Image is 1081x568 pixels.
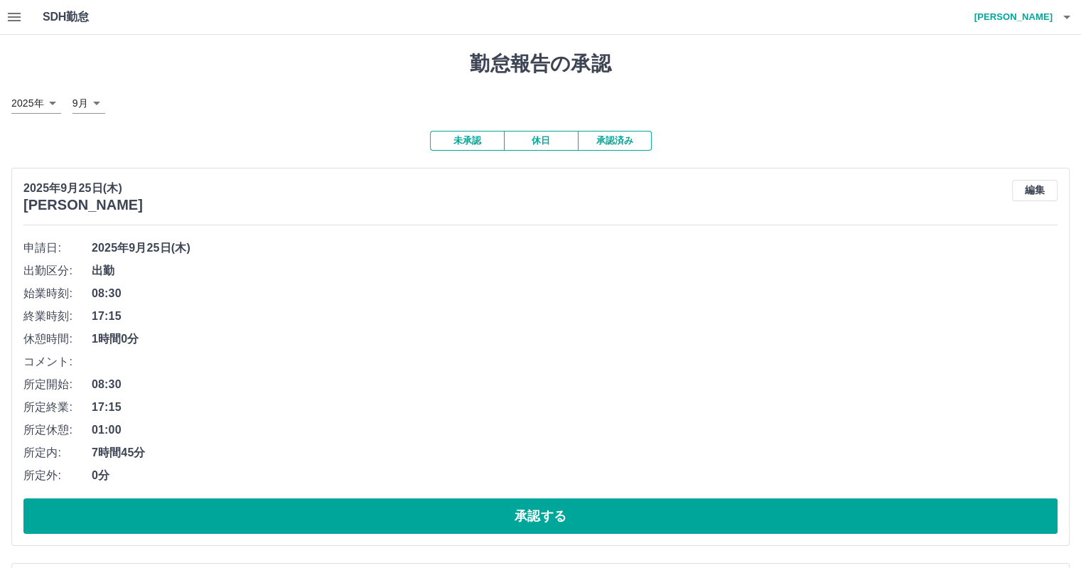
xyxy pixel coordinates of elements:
span: コメント: [23,353,92,370]
h3: [PERSON_NAME] [23,197,143,213]
span: 17:15 [92,399,1058,416]
span: 始業時刻: [23,285,92,302]
button: 承認済み [578,131,652,151]
span: 08:30 [92,285,1058,302]
span: 終業時刻: [23,308,92,325]
div: 2025年 [11,93,61,114]
button: 承認する [23,498,1058,534]
button: 編集 [1012,180,1058,201]
span: 7時間45分 [92,444,1058,461]
h1: 勤怠報告の承認 [11,52,1070,76]
span: 休憩時間: [23,331,92,348]
span: 08:30 [92,376,1058,393]
button: 休日 [504,131,578,151]
span: 17:15 [92,308,1058,325]
button: 未承認 [430,131,504,151]
p: 2025年9月25日(木) [23,180,143,197]
span: 出勤区分: [23,262,92,279]
span: 2025年9月25日(木) [92,240,1058,257]
span: 0分 [92,467,1058,484]
span: 所定休憩: [23,422,92,439]
span: 1時間0分 [92,331,1058,348]
span: 申請日: [23,240,92,257]
span: 所定内: [23,444,92,461]
span: 所定開始: [23,376,92,393]
span: 出勤 [92,262,1058,279]
span: 所定外: [23,467,92,484]
div: 9月 [72,93,105,114]
span: 所定終業: [23,399,92,416]
span: 01:00 [92,422,1058,439]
